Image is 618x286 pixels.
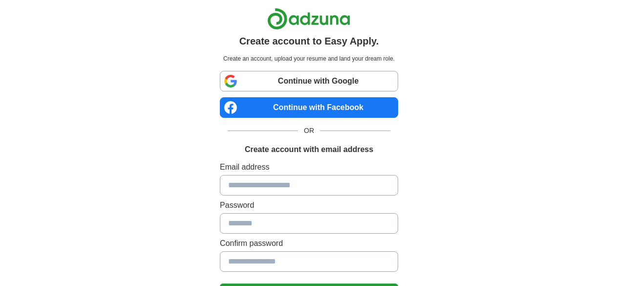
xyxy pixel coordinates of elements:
[298,126,320,136] span: OR
[267,8,350,30] img: Adzuna logo
[222,54,396,63] p: Create an account, upload your resume and land your dream role.
[220,238,398,249] label: Confirm password
[220,161,398,173] label: Email address
[220,71,398,91] a: Continue with Google
[220,97,398,118] a: Continue with Facebook
[220,199,398,211] label: Password
[239,34,379,48] h1: Create account to Easy Apply.
[245,144,373,155] h1: Create account with email address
